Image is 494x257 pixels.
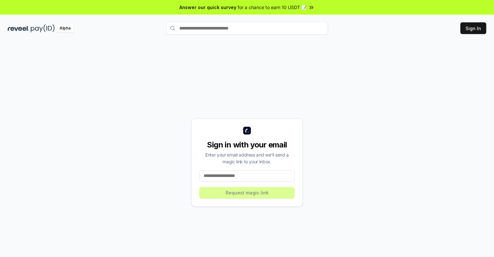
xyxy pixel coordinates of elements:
[179,4,236,11] span: Answer our quick survey
[243,127,251,134] img: logo_small
[199,151,295,165] div: Enter your email address and we’ll send a magic link to your inbox.
[238,4,307,11] span: for a chance to earn 10 USDT 📝
[56,24,74,32] div: Alpha
[199,140,295,150] div: Sign in with your email
[31,24,55,32] img: pay_id
[460,22,486,34] button: Sign In
[8,24,29,32] img: reveel_dark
